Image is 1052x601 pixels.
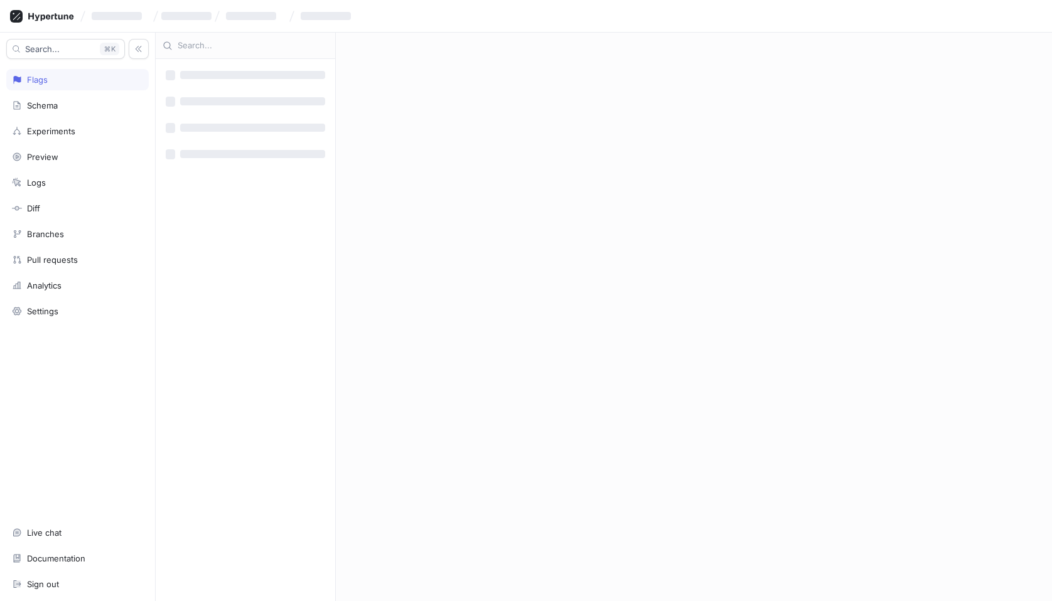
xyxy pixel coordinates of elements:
[27,579,59,589] div: Sign out
[27,306,58,316] div: Settings
[161,12,212,20] span: ‌
[180,71,325,79] span: ‌
[166,123,175,133] span: ‌
[226,12,276,20] span: ‌
[25,45,60,53] span: Search...
[221,6,286,26] button: ‌
[27,75,48,85] div: Flags
[27,152,58,162] div: Preview
[180,150,325,158] span: ‌
[166,149,175,159] span: ‌
[27,528,62,538] div: Live chat
[27,280,62,290] div: Analytics
[100,43,119,55] div: K
[27,100,58,110] div: Schema
[180,124,325,132] span: ‌
[166,97,175,107] span: ‌
[296,6,361,26] button: ‌
[166,70,175,80] span: ‌
[27,203,40,213] div: Diff
[87,6,152,26] button: ‌
[27,178,46,188] div: Logs
[6,548,149,569] a: Documentation
[301,12,351,20] span: ‌
[27,553,85,563] div: Documentation
[178,40,328,52] input: Search...
[27,229,64,239] div: Branches
[6,39,125,59] button: Search...K
[27,126,75,136] div: Experiments
[92,12,142,20] span: ‌
[180,97,325,105] span: ‌
[27,255,78,265] div: Pull requests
